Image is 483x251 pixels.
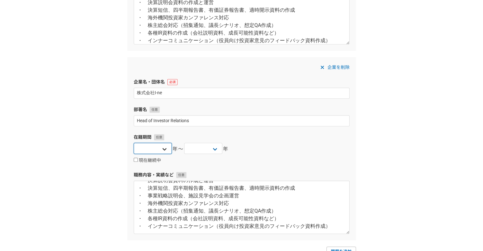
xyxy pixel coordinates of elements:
[223,145,229,153] span: 年
[327,63,350,71] span: 企業を削除
[134,88,350,99] input: エニィクルー株式会社
[134,158,161,163] label: 現在継続中
[134,115,350,126] input: 開発2部
[134,79,350,85] label: 企業名・団体名
[172,145,184,153] span: 年〜
[134,158,138,162] input: 現在継続中
[134,172,350,178] label: 職務内容・実績など
[134,134,350,141] label: 在籍期間
[134,106,350,113] label: 部署名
